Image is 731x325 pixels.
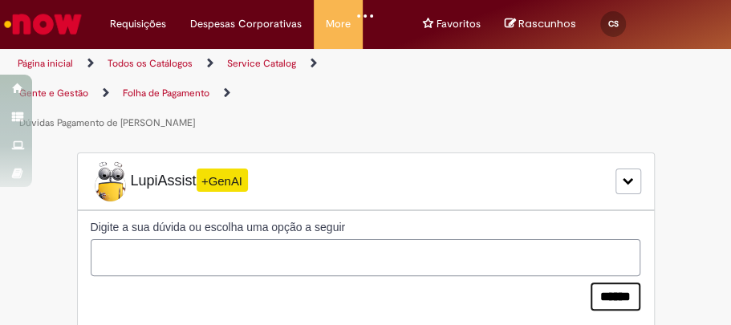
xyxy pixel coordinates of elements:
[12,49,354,138] ul: Trilhas de página
[110,16,166,32] span: Requisições
[326,16,351,32] span: More
[123,87,209,100] a: Folha de Pagamento
[91,161,248,201] span: LupiAssist
[108,57,193,70] a: Todos os Catálogos
[19,87,88,100] a: Gente e Gestão
[190,16,302,32] span: Despesas Corporativas
[91,161,131,201] img: Lupi
[518,16,576,31] span: Rascunhos
[505,16,576,31] a: No momento, sua lista de rascunhos tem 0 Itens
[607,18,618,29] span: CS
[91,219,640,235] label: Digite a sua dúvida ou escolha uma opção a seguir
[19,116,195,129] a: Dúvidas Pagamento de [PERSON_NAME]
[437,16,481,32] span: Favoritos
[227,57,296,70] a: Service Catalog
[77,152,655,210] div: LupiLupiAssist+GenAI
[2,8,84,40] img: ServiceNow
[197,169,248,192] span: +GenAI
[18,57,73,70] a: Página inicial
